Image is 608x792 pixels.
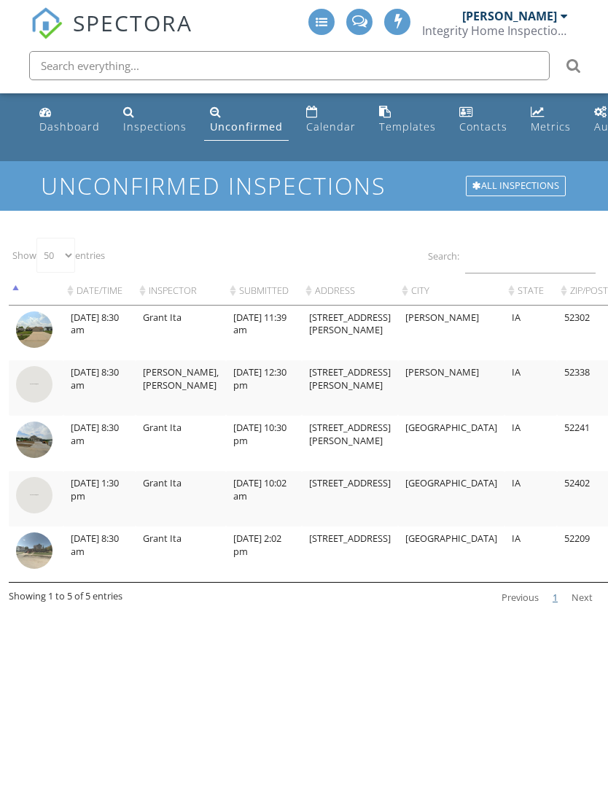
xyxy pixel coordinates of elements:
a: 1 [547,586,564,610]
input: Search: [465,238,596,273]
a: Contacts [453,99,513,141]
td: [GEOGRAPHIC_DATA] [398,416,504,471]
img: The Best Home Inspection Software - Spectora [31,7,63,39]
td: [GEOGRAPHIC_DATA] [398,527,504,582]
td: [DATE] 8:30 am [63,527,136,582]
td: [STREET_ADDRESS][PERSON_NAME] [302,306,398,361]
td: [DATE] 8:30 am [63,360,136,416]
a: Templates [373,99,442,141]
th: Inspector: activate to sort column ascending [136,277,226,306]
td: Grant Ita [136,471,226,527]
div: Metrics [531,120,571,133]
img: streetview [16,477,52,513]
img: streetview [16,311,52,348]
td: Grant Ita [136,527,226,582]
div: [PERSON_NAME] [462,9,557,23]
a: Unconfirmed [204,99,289,141]
td: [DATE] 8:30 am [63,416,136,471]
td: [PERSON_NAME], [PERSON_NAME] [136,360,226,416]
th: Address: activate to sort column ascending [302,277,398,306]
div: Contacts [459,120,507,133]
img: streetview [16,422,52,458]
td: [DATE] 2:02 pm [226,527,302,582]
th: State: activate to sort column ascending [504,277,557,306]
td: [DATE] 10:02 am [226,471,302,527]
div: Showing 1 to 5 of 5 entries [9,583,122,603]
a: Next [565,585,599,611]
td: [PERSON_NAME] [398,306,504,361]
a: All Inspections [464,174,567,198]
td: Grant Ita [136,416,226,471]
label: Search: [428,238,596,273]
th: Date/Time: activate to sort column ascending [63,277,136,306]
div: All Inspections [466,176,566,196]
td: [PERSON_NAME] [398,360,504,416]
td: IA [504,471,557,527]
td: IA [504,360,557,416]
td: IA [504,527,557,582]
select: Showentries [36,238,75,273]
div: Integrity Home Inspections [422,23,568,38]
input: Search everything... [29,51,550,80]
a: Dashboard [34,99,106,141]
td: Grant Ita [136,306,226,361]
td: IA [504,416,557,471]
td: [DATE] 12:30 pm [226,360,302,416]
td: [STREET_ADDRESS] [302,471,398,527]
td: [STREET_ADDRESS][PERSON_NAME] [302,416,398,471]
img: streetview [16,366,52,403]
img: streetview [16,532,52,569]
td: [STREET_ADDRESS][PERSON_NAME] [302,360,398,416]
td: [DATE] 11:39 am [226,306,302,361]
td: [STREET_ADDRESS] [302,527,398,582]
a: Metrics [525,99,577,141]
label: Show entries [12,238,105,273]
td: IA [504,306,557,361]
a: Inspections [117,99,192,141]
th: : activate to sort column descending [9,277,63,306]
div: Unconfirmed [210,120,283,133]
a: Calendar [300,99,362,141]
a: SPECTORA [31,20,192,50]
td: [GEOGRAPHIC_DATA] [398,471,504,527]
div: Dashboard [39,120,100,133]
h1: Unconfirmed Inspections [41,173,567,198]
a: Previous [495,585,545,611]
td: [DATE] 10:30 pm [226,416,302,471]
span: SPECTORA [73,7,192,38]
th: Submitted: activate to sort column ascending [226,277,302,306]
th: City: activate to sort column ascending [398,277,504,306]
td: [DATE] 1:30 pm [63,471,136,527]
div: Inspections [123,120,187,133]
div: Templates [379,120,436,133]
div: Calendar [306,120,356,133]
td: [DATE] 8:30 am [63,306,136,361]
